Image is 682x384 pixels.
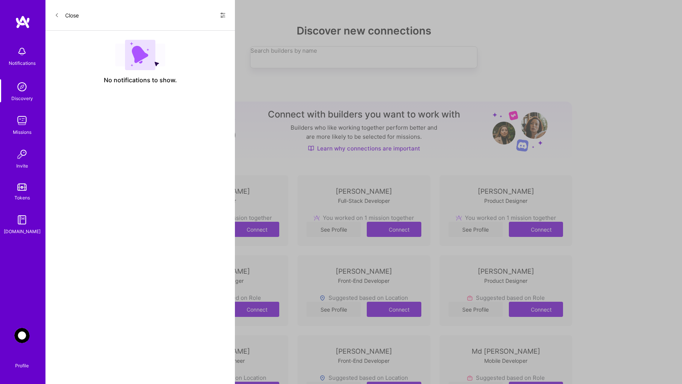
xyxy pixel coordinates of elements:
div: Invite [16,162,28,170]
div: Tokens [14,194,30,202]
div: Missions [13,128,31,136]
img: guide book [14,212,30,227]
img: discovery [14,79,30,94]
img: tokens [17,183,27,191]
a: Profile [13,354,31,369]
img: teamwork [14,113,30,128]
a: AnyTeam: Team for AI-Powered Sales Platform [13,328,31,343]
img: AnyTeam: Team for AI-Powered Sales Platform [14,328,30,343]
img: logo [15,15,30,29]
span: No notifications to show. [104,76,177,84]
div: [DOMAIN_NAME] [4,227,41,235]
img: empty [115,40,165,70]
img: Invite [14,147,30,162]
div: Profile [15,362,29,369]
button: Close [55,9,79,21]
div: Discovery [11,94,33,102]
